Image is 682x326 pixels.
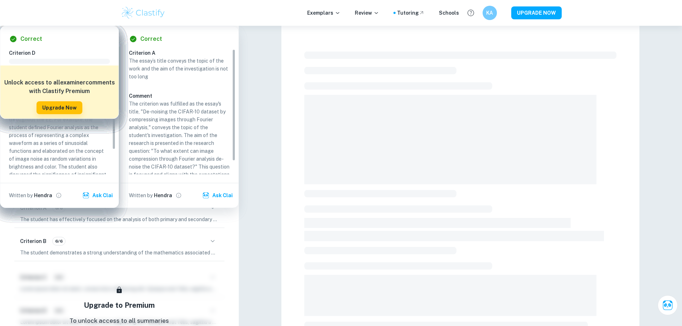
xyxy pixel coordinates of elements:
h6: Correct [20,35,42,43]
h6: Hendra [154,191,172,199]
img: clai.svg [202,192,209,199]
p: Written by [129,191,153,199]
p: The essay’s title conveys the topic of the work and the aim of the investigation is not too long [129,57,230,81]
h5: Upgrade to Premium [84,300,155,311]
p: To unlock access to all summaries [69,316,169,326]
button: Help and Feedback [465,7,477,19]
h6: Criterion B [20,237,47,245]
p: The student explained key terms related to Fourier analysis and image compression throughout the ... [9,100,110,202]
button: Ask Clai [81,189,116,202]
h6: Correct [140,35,162,43]
h6: Criterion D [9,49,116,57]
button: View full profile [54,190,64,200]
button: Ask Clai [658,295,678,315]
p: The criterion was fulfilled as the essay's title, "De-noising the CIFAR-10 dataset by compressing... [129,100,230,186]
img: clai.svg [82,192,90,199]
a: Schools [439,9,459,17]
h6: Unlock access to all examiner comments with Clastify Premium [4,78,115,96]
h6: Criterion A [129,49,236,57]
button: Ask Clai [201,189,236,202]
button: View full profile [174,190,184,200]
p: Review [355,9,379,17]
h6: Comment [129,92,230,100]
a: Tutoring [397,9,425,17]
button: UPGRADE NOW [511,6,562,19]
p: The student has effectively focused on the analysis of both primary and secondary sources through... [20,215,219,223]
h6: Hendra [34,191,52,199]
img: Clastify logo [121,6,166,20]
button: KA [483,6,497,20]
h6: KA [485,9,494,17]
button: Upgrade Now [37,101,82,114]
p: The student demonstrates a strong understanding of the mathematics associated with Fourier analys... [20,249,219,257]
p: Written by [9,191,33,199]
p: Exemplars [307,9,340,17]
span: 6/6 [53,238,65,244]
